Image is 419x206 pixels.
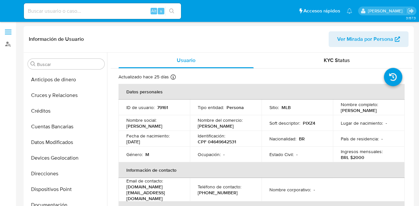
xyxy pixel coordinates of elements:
p: [PHONE_NUMBER] [198,190,238,196]
button: Devices Geolocation [25,150,107,166]
a: Notificaciones [347,8,352,14]
p: [DOMAIN_NAME][EMAIL_ADDRESS][DOMAIN_NAME] [126,184,179,201]
th: Datos personales [118,84,405,100]
p: gloria.villasanti@mercadolibre.com [368,8,405,14]
input: Buscar [37,61,102,67]
button: Datos Modificados [25,135,107,150]
p: ID de usuario : [126,104,155,110]
p: Fecha de nacimiento : [126,133,170,139]
span: Accesos rápidos [303,8,340,14]
p: M [145,151,149,157]
p: Sitio : [269,104,279,110]
button: Anticipos de dinero [25,72,107,87]
button: Cruces y Relaciones [25,87,107,103]
th: Información de contacto [118,162,405,178]
button: Créditos [25,103,107,119]
button: Dispositivos Point [25,182,107,197]
p: Persona [227,104,244,110]
span: KYC Status [324,56,350,64]
p: Actualizado hace 25 días [118,74,169,80]
p: [PERSON_NAME] [126,123,162,129]
p: BRL $2000 [341,154,364,160]
p: Ingresos mensuales : [341,149,383,154]
a: Salir [407,8,414,14]
p: Soft descriptor : [269,120,300,126]
p: Nombre completo : [341,102,378,107]
p: Género : [126,151,143,157]
p: CPF 04649642531 [198,139,236,145]
p: Nombre corporativo : [269,187,311,193]
p: 79161 [157,104,168,110]
p: Identificación : [198,133,225,139]
span: s [160,8,162,14]
input: Buscar usuario o caso... [24,7,181,15]
button: search-icon [165,7,178,16]
p: Lugar de nacimiento : [341,120,383,126]
button: Direcciones [25,166,107,182]
span: Alt [151,8,156,14]
p: [DATE] [126,139,140,145]
h1: Información de Usuario [29,36,84,42]
span: Ver Mirada por Persona [337,31,393,47]
p: PIXZ4 [303,120,315,126]
p: - [296,151,298,157]
p: Nacionalidad : [269,136,296,142]
p: - [381,136,383,142]
p: Teléfono de contacto : [198,184,241,190]
p: Estado Civil : [269,151,294,157]
p: Tipo entidad : [198,104,224,110]
button: Buscar [30,61,36,67]
p: [PERSON_NAME] [341,107,377,113]
p: Nombre del comercio : [198,117,243,123]
span: Usuario [177,56,195,64]
button: Cuentas Bancarias [25,119,107,135]
p: - [223,151,225,157]
p: - [314,187,315,193]
p: País de residencia : [341,136,379,142]
button: Ver Mirada por Persona [329,31,409,47]
p: MLB [282,104,291,110]
p: - [386,120,387,126]
p: Ocupación : [198,151,221,157]
p: [PERSON_NAME] [198,123,234,129]
p: BR [299,136,305,142]
p: Email de contacto : [126,178,163,184]
p: Nombre social : [126,117,156,123]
